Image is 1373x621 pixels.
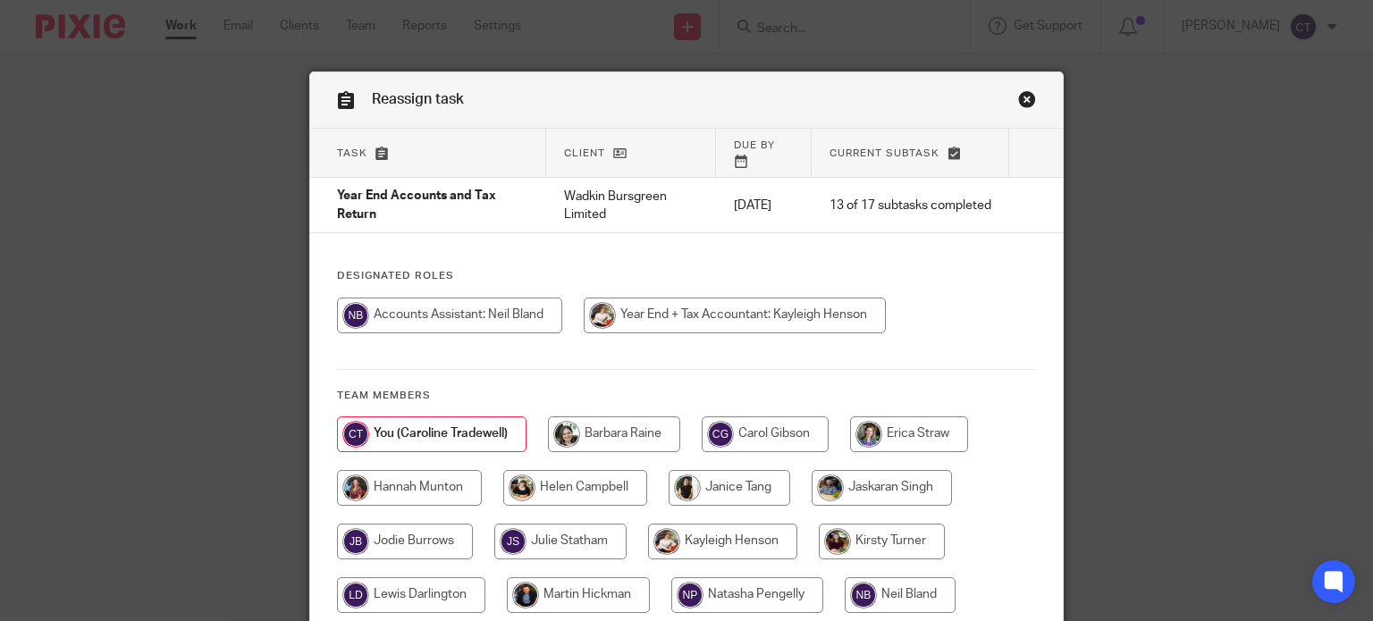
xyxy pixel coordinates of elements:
[734,197,794,214] p: [DATE]
[337,269,1037,283] h4: Designated Roles
[830,148,939,158] span: Current subtask
[564,148,605,158] span: Client
[337,190,496,222] span: Year End Accounts and Tax Return
[372,92,464,106] span: Reassign task
[337,148,367,158] span: Task
[337,389,1037,403] h4: Team members
[1018,90,1036,114] a: Close this dialog window
[564,188,698,224] p: Wadkin Bursgreen Limited
[812,178,1009,233] td: 13 of 17 subtasks completed
[734,140,775,150] span: Due by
